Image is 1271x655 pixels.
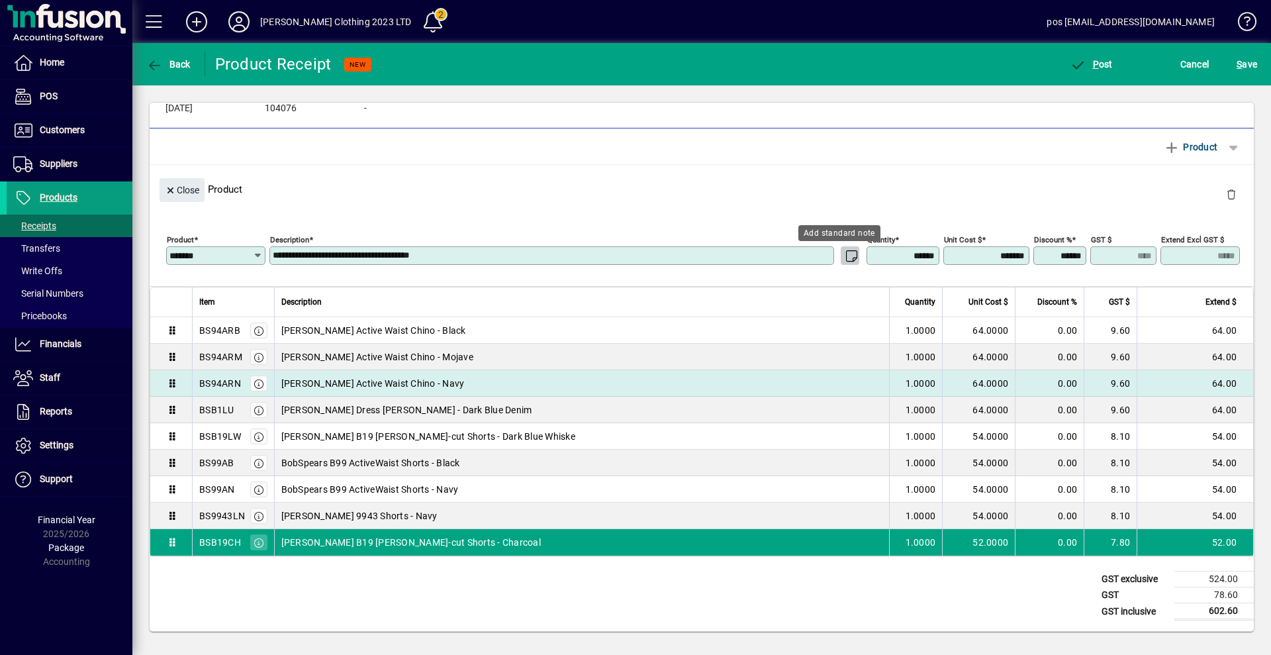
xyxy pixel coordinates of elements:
[867,235,895,244] mat-label: Quantity
[13,311,67,321] span: Pricebooks
[889,344,942,370] td: 1.0000
[1047,11,1215,32] div: pos [EMAIL_ADDRESS][DOMAIN_NAME]
[1095,603,1174,620] td: GST inclusive
[889,529,942,556] td: 1.0000
[199,295,215,309] span: Item
[260,11,411,32] div: [PERSON_NAME] Clothing 2023 LTD
[1084,370,1137,397] td: 9.60
[7,328,132,361] a: Financials
[1015,317,1084,344] td: 0.00
[1157,135,1224,159] button: Product
[40,158,77,169] span: Suppliers
[905,295,935,309] span: Quantity
[968,295,1008,309] span: Unit Cost $
[7,237,132,260] a: Transfers
[156,183,208,195] app-page-header-button: Close
[1205,295,1237,309] span: Extend $
[1137,529,1253,556] td: 52.00
[215,54,332,75] div: Product Receipt
[1015,503,1084,529] td: 0.00
[1137,476,1253,503] td: 54.00
[798,225,880,241] div: Add standard note
[889,503,942,529] td: 1.0000
[1237,59,1242,70] span: S
[1015,476,1084,503] td: 0.00
[175,10,218,34] button: Add
[150,165,1254,213] div: Product
[13,243,60,254] span: Transfers
[972,456,1008,470] span: 54.0000
[281,295,322,309] span: Description
[274,503,890,529] td: [PERSON_NAME] 9943 Shorts - Navy
[165,103,193,114] span: [DATE]
[274,529,890,556] td: [PERSON_NAME] B19 [PERSON_NAME]-cut Shorts - Charcoal
[13,288,83,299] span: Serial Numbers
[1093,59,1099,70] span: P
[165,179,199,201] span: Close
[1137,397,1253,423] td: 64.00
[7,395,132,428] a: Reports
[1015,529,1084,556] td: 0.00
[1066,52,1116,76] button: Post
[972,509,1008,523] span: 54.0000
[1084,397,1137,423] td: 9.60
[270,235,309,244] mat-label: Description
[274,397,890,423] td: [PERSON_NAME] Dress [PERSON_NAME] - Dark Blue Denim
[1084,529,1137,556] td: 7.80
[972,483,1008,496] span: 54.0000
[199,324,240,337] div: BS94ARB
[1084,317,1137,344] td: 9.60
[143,52,194,76] button: Back
[1161,235,1224,244] mat-label: Extend excl GST $
[1137,370,1253,397] td: 64.00
[1174,587,1254,603] td: 78.60
[1015,397,1084,423] td: 0.00
[1084,450,1137,476] td: 8.10
[889,423,942,450] td: 1.0000
[7,429,132,462] a: Settings
[1180,54,1209,75] span: Cancel
[199,536,241,549] div: BSB19CH
[1137,344,1253,370] td: 64.00
[40,440,73,450] span: Settings
[1095,572,1174,587] td: GST exclusive
[944,235,982,244] mat-label: Unit Cost $
[364,103,367,114] span: -
[40,57,64,68] span: Home
[1174,572,1254,587] td: 524.00
[199,377,241,390] div: BS94ARN
[132,52,205,76] app-page-header-button: Back
[889,476,942,503] td: 1.0000
[889,450,942,476] td: 1.0000
[40,91,58,101] span: POS
[7,305,132,327] a: Pricebooks
[160,178,205,202] button: Close
[1037,295,1077,309] span: Discount %
[199,456,234,470] div: BS99AB
[274,476,890,503] td: BobSpears B99 ActiveWaist Shorts - Navy
[350,60,366,69] span: NEW
[1137,450,1253,476] td: 54.00
[7,148,132,181] a: Suppliers
[199,403,234,417] div: BSB1LU
[1084,344,1137,370] td: 9.60
[274,344,890,370] td: [PERSON_NAME] Active Waist Chino - Mojave
[972,377,1008,390] span: 64.0000
[1137,423,1253,450] td: 54.00
[972,536,1008,549] span: 52.0000
[1015,370,1084,397] td: 0.00
[38,515,95,525] span: Financial Year
[972,403,1008,417] span: 64.0000
[199,509,245,523] div: BS9943LN
[1070,59,1113,70] span: ost
[1177,52,1213,76] button: Cancel
[146,59,191,70] span: Back
[889,317,942,344] td: 1.0000
[274,317,890,344] td: [PERSON_NAME] Active Waist Chino - Black
[48,542,84,553] span: Package
[1109,295,1130,309] span: GST $
[889,370,942,397] td: 1.0000
[1084,503,1137,529] td: 8.10
[7,114,132,147] a: Customers
[7,215,132,237] a: Receipts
